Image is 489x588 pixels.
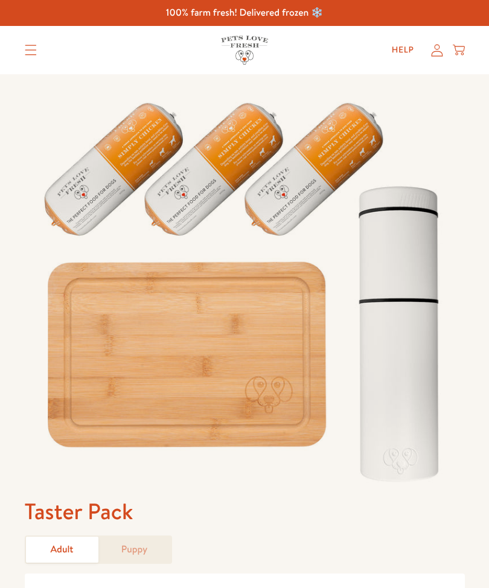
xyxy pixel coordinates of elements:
h1: Taster Pack [25,497,465,526]
img: Taster Pack - Adult [25,74,465,497]
img: Pets Love Fresh [221,36,268,64]
a: Help [382,38,424,62]
a: Puppy [98,537,171,563]
summary: Translation missing: en.sections.header.menu [15,35,46,65]
a: Adult [26,537,98,563]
